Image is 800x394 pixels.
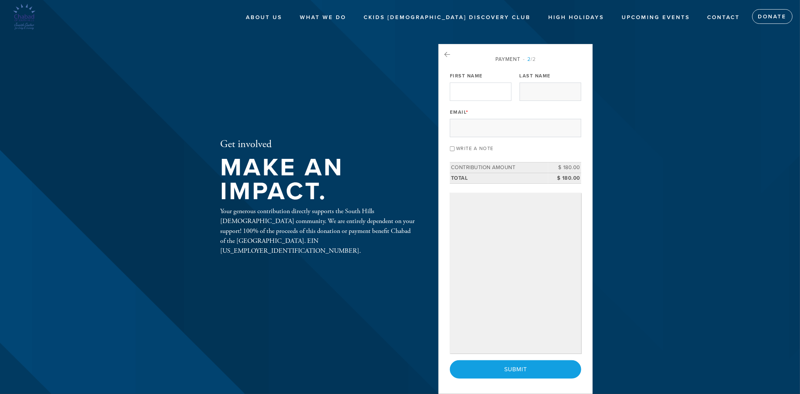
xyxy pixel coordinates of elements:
[358,11,536,25] a: CKids [DEMOGRAPHIC_DATA] Discovery Club
[548,173,581,183] td: $ 180.00
[450,73,483,79] label: First Name
[11,4,37,30] img: Untitled%20design%20%2817%29.png
[450,163,548,173] td: Contribution Amount
[527,56,531,62] span: 2
[523,56,536,62] span: /2
[450,173,548,183] td: Total
[466,109,469,115] span: This field is required.
[220,206,415,256] div: Your generous contribution directly supports the South Hills [DEMOGRAPHIC_DATA] community. We are...
[451,194,580,352] iframe: Secure payment input frame
[240,11,288,25] a: About us
[220,138,415,151] h2: Get involved
[702,11,746,25] a: Contact
[450,55,581,63] div: Payment
[520,73,551,79] label: Last Name
[616,11,695,25] a: Upcoming Events
[220,156,415,203] h1: Make an impact.
[548,163,581,173] td: $ 180.00
[450,360,581,379] input: Submit
[543,11,610,25] a: High Holidays
[450,109,469,116] label: Email
[456,146,494,152] label: Write a note
[752,9,793,24] a: Donate
[294,11,352,25] a: What We Do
